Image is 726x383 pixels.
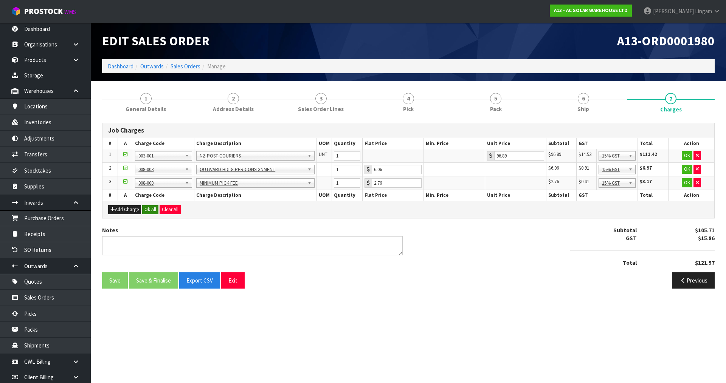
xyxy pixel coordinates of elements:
[579,151,591,158] span: $14.53
[613,227,637,234] strong: Subtotal
[403,105,414,113] span: Pick
[102,176,118,190] td: 3
[102,149,118,163] td: 1
[669,138,714,149] th: Action
[108,205,141,214] button: Add Charge
[207,63,226,70] span: Manage
[695,259,715,266] strong: $121.57
[138,151,182,161] span: 003-001
[108,63,133,70] a: Dashboard
[638,190,669,201] th: Total
[334,165,360,174] input: Quanity
[602,165,625,174] span: 15% GST
[372,165,422,174] input: Base
[577,190,638,201] th: GST
[546,138,577,149] th: Subtotal
[102,163,118,176] td: 2
[640,165,652,171] strong: $6.97
[682,165,692,174] button: OK
[653,8,694,15] span: [PERSON_NAME]
[142,205,158,214] button: Ok All
[315,93,327,104] span: 3
[133,190,194,201] th: Charge Code
[194,138,317,149] th: Charge Description
[316,138,332,149] th: UOM
[577,138,638,149] th: GST
[602,151,625,161] span: 15% GST
[200,165,304,174] span: OUTWARD HDLG PER CONSIGNMENT
[133,138,194,149] th: Charge Code
[617,33,715,49] span: A13-ORD0001980
[423,190,485,201] th: Min. Price
[546,190,577,201] th: Subtotal
[490,105,502,113] span: Pack
[334,151,360,161] input: Quanity
[490,93,501,104] span: 5
[550,5,632,17] a: A13 - AC SOLAR WAREHOUSE LTD
[494,151,544,161] input: Per Unit
[129,272,178,289] button: Save & Finalise
[64,8,76,15] small: WMS
[179,272,220,289] button: Export CSV
[102,138,118,149] th: #
[623,259,637,266] strong: Total
[548,151,561,158] span: $96.89
[698,235,715,242] strong: $15.86
[228,93,239,104] span: 2
[578,93,589,104] span: 6
[640,178,652,185] strong: $3.17
[640,151,657,158] strong: $111.42
[221,272,245,289] button: Exit
[403,93,414,104] span: 4
[579,165,589,171] span: $0.91
[102,117,715,294] span: Charges
[332,138,363,149] th: Quantity
[319,151,327,158] span: UNT
[579,178,589,185] span: $0.41
[24,6,63,16] span: ProStock
[372,178,422,188] input: Base
[626,235,637,242] strong: GST
[213,105,254,113] span: Address Details
[200,179,304,188] span: MINIMUM PICK FEE
[485,190,546,201] th: Unit Price
[682,151,692,160] button: OK
[102,226,118,234] label: Notes
[102,190,118,201] th: #
[423,138,485,149] th: Min. Price
[554,7,628,14] strong: A13 - AC SOLAR WAREHOUSE LTD
[138,179,182,188] span: 008-008
[194,190,317,201] th: Charge Description
[548,165,559,171] span: $6.06
[363,190,424,201] th: Flat Price
[11,6,21,16] img: cube-alt.png
[665,93,676,104] span: 7
[332,190,363,201] th: Quantity
[171,63,200,70] a: Sales Orders
[316,190,332,201] th: UOM
[102,272,128,289] button: Save
[334,178,360,188] input: Quanity
[363,138,424,149] th: Flat Price
[200,151,304,161] span: NZ POST COURIERS
[140,93,152,104] span: 1
[118,190,133,201] th: A
[669,190,714,201] th: Action
[682,178,692,187] button: OK
[577,105,589,113] span: Ship
[602,179,625,188] span: 15% GST
[672,272,715,289] button: Previous
[138,165,182,174] span: 008-003
[126,105,166,113] span: General Details
[108,127,709,134] h3: Job Charges
[102,33,209,49] span: Edit Sales Order
[548,178,559,185] span: $2.76
[140,63,164,70] a: Outwards
[485,138,546,149] th: Unit Price
[118,138,133,149] th: A
[160,205,181,214] button: Clear All
[298,105,344,113] span: Sales Order Lines
[695,227,715,234] strong: $105.71
[695,8,712,15] span: Lingam
[638,138,669,149] th: Total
